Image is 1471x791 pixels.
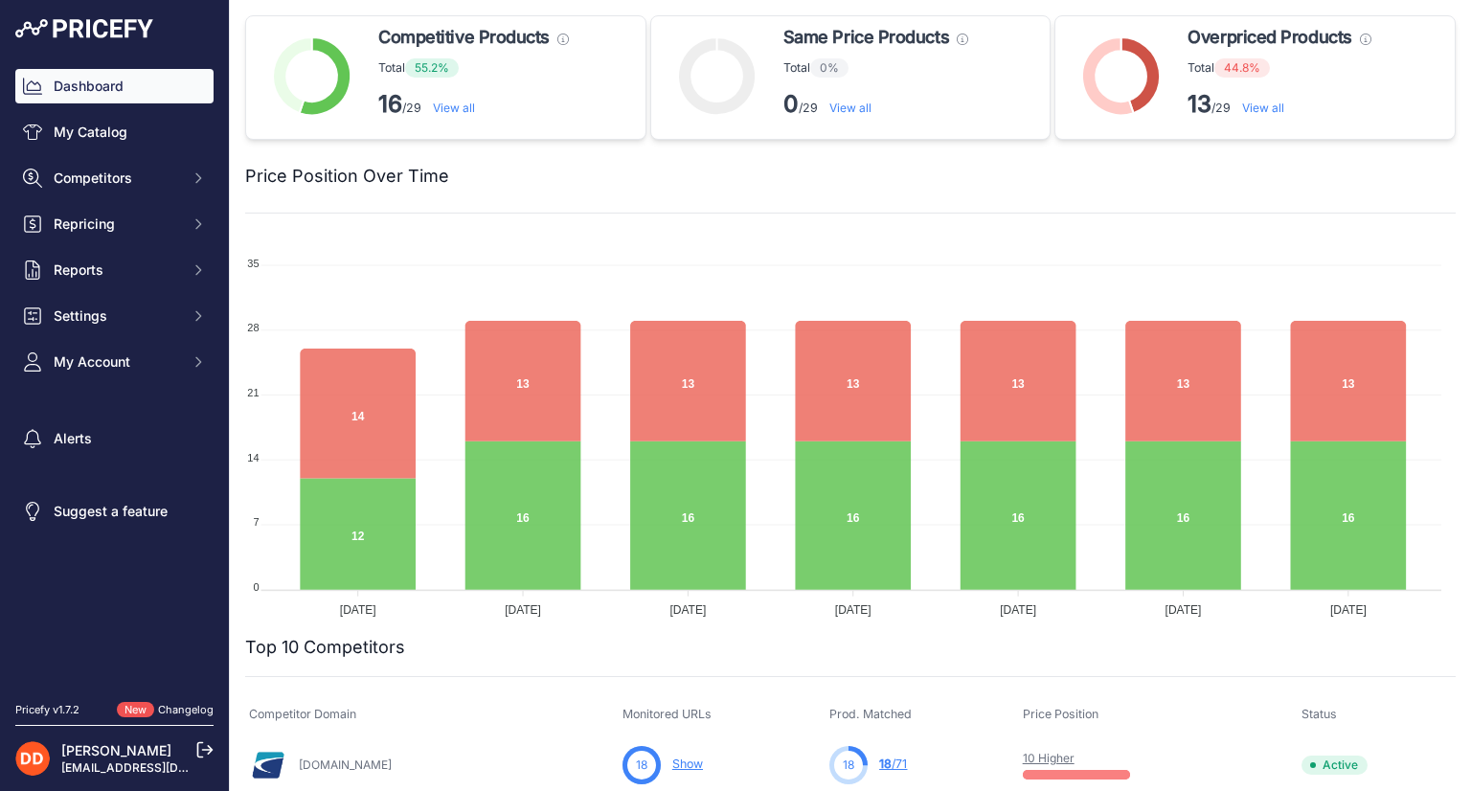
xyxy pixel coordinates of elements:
tspan: [DATE] [1000,603,1036,617]
a: View all [433,101,475,115]
span: Overpriced Products [1188,24,1351,51]
p: Total [1188,58,1370,78]
span: Monitored URLs [622,707,712,721]
span: 0% [810,58,849,78]
tspan: 35 [247,258,259,269]
tspan: [DATE] [670,603,707,617]
span: New [117,702,154,718]
span: Settings [54,306,179,326]
tspan: [DATE] [1165,603,1202,617]
span: Price Position [1023,707,1098,721]
tspan: [DATE] [835,603,871,617]
span: Competitive Products [378,24,550,51]
a: [EMAIL_ADDRESS][DOMAIN_NAME] [61,760,261,775]
button: My Account [15,345,214,379]
tspan: 28 [247,322,259,333]
a: Alerts [15,421,214,456]
span: 18 [843,757,854,774]
span: Status [1301,707,1337,721]
a: Dashboard [15,69,214,103]
strong: 16 [378,90,402,118]
a: 10 Higher [1023,751,1075,765]
tspan: [DATE] [1330,603,1367,617]
span: 55.2% [405,58,459,78]
p: /29 [378,89,569,120]
a: Changelog [158,703,214,716]
span: Competitor Domain [249,707,356,721]
img: Pricefy Logo [15,19,153,38]
tspan: 7 [253,516,259,528]
span: Active [1301,756,1368,775]
tspan: [DATE] [340,603,376,617]
strong: 13 [1188,90,1211,118]
span: My Account [54,352,179,372]
tspan: 0 [253,581,259,593]
strong: 0 [783,90,799,118]
a: [PERSON_NAME] [61,742,171,758]
a: View all [829,101,871,115]
a: Suggest a feature [15,494,214,529]
a: 18/71 [879,757,907,771]
button: Repricing [15,207,214,241]
h2: Price Position Over Time [245,163,449,190]
a: [DOMAIN_NAME] [299,757,392,772]
tspan: 14 [247,452,259,463]
button: Settings [15,299,214,333]
span: Prod. Matched [829,707,912,721]
span: 18 [879,757,892,771]
nav: Sidebar [15,69,214,679]
p: /29 [783,89,968,120]
tspan: 21 [247,387,259,398]
p: Total [378,58,569,78]
span: Reports [54,260,179,280]
a: View all [1242,101,1284,115]
span: Same Price Products [783,24,949,51]
button: Competitors [15,161,214,195]
div: Pricefy v1.7.2 [15,702,79,718]
a: My Catalog [15,115,214,149]
button: Reports [15,253,214,287]
p: /29 [1188,89,1370,120]
span: Repricing [54,215,179,234]
span: 18 [636,757,647,774]
tspan: [DATE] [505,603,541,617]
a: Show [672,757,703,771]
span: Competitors [54,169,179,188]
p: Total [783,58,968,78]
h2: Top 10 Competitors [245,634,405,661]
span: 44.8% [1214,58,1270,78]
